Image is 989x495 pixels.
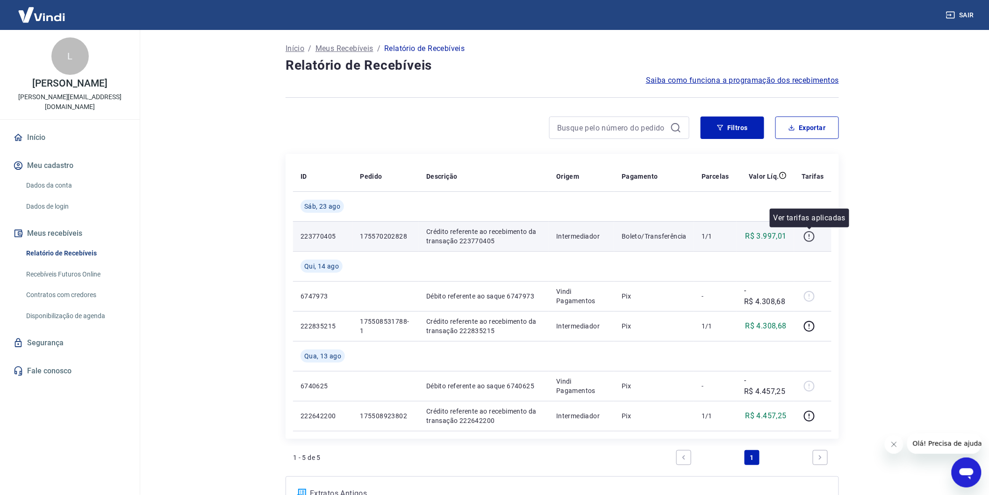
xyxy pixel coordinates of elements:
[775,116,839,139] button: Exportar
[952,458,982,488] iframe: Botão para abrir a janela de mensagens
[702,291,729,301] p: -
[426,172,458,181] p: Descrição
[673,446,831,469] ul: Pagination
[304,351,341,361] span: Qua, 13 ago
[426,317,541,335] p: Crédito referente ao recebimento da transação 222835215
[556,172,579,181] p: Origem
[813,450,828,465] a: Next page
[360,317,411,335] p: 175508531788-1
[22,285,129,305] a: Contratos com credores
[745,450,760,465] a: Page 1 is your current page
[885,435,903,454] iframe: Fechar mensagem
[360,411,411,421] p: 175508923802
[744,375,787,397] p: -R$ 4.457,25
[622,381,687,391] p: Pix
[676,450,691,465] a: Previous page
[11,0,72,29] img: Vindi
[7,92,132,112] p: [PERSON_NAME][EMAIL_ADDRESS][DOMAIN_NAME]
[286,43,304,54] a: Início
[702,321,729,331] p: 1/1
[11,155,129,176] button: Meu cadastro
[907,433,982,454] iframe: Mensagem da empresa
[22,244,129,263] a: Relatório de Recebíveis
[702,381,729,391] p: -
[556,377,607,395] p: Vindi Pagamentos
[315,43,373,54] a: Meus Recebíveis
[702,172,729,181] p: Parcelas
[622,411,687,421] p: Pix
[293,453,321,462] p: 1 - 5 de 5
[556,287,607,306] p: Vindi Pagamentos
[426,407,541,425] p: Crédito referente ao recebimento da transação 222642200
[301,291,345,301] p: 6747973
[301,411,345,421] p: 222642200
[304,262,339,271] span: Qui, 14 ago
[701,116,764,139] button: Filtros
[11,333,129,353] a: Segurança
[622,232,687,241] p: Boleto/Transferência
[702,411,729,421] p: 1/1
[557,121,666,135] input: Busque pelo número do pedido
[301,172,307,181] p: ID
[51,37,89,75] div: L
[11,361,129,381] a: Fale conosco
[749,172,779,181] p: Valor Líq.
[556,232,607,241] p: Intermediador
[22,265,129,284] a: Recebíveis Futuros Online
[944,7,978,24] button: Sair
[646,75,839,86] a: Saiba como funciona a programação dos recebimentos
[308,43,311,54] p: /
[6,7,79,14] span: Olá! Precisa de ajuda?
[384,43,465,54] p: Relatório de Recebíveis
[774,212,846,224] p: Ver tarifas aplicadas
[301,321,345,331] p: 222835215
[32,79,107,88] p: [PERSON_NAME]
[802,172,824,181] p: Tarifas
[745,231,787,242] p: R$ 3.997,01
[11,223,129,244] button: Meus recebíveis
[286,56,839,75] h4: Relatório de Recebíveis
[11,127,129,148] a: Início
[745,410,787,422] p: R$ 4.457,25
[622,172,658,181] p: Pagamento
[301,381,345,391] p: 6740625
[556,321,607,331] p: Intermediador
[622,291,687,301] p: Pix
[377,43,380,54] p: /
[702,232,729,241] p: 1/1
[556,411,607,421] p: Intermediador
[744,285,787,307] p: -R$ 4.308,68
[745,320,787,332] p: R$ 4.308,68
[22,197,129,216] a: Dados de login
[360,172,382,181] p: Pedido
[22,176,129,195] a: Dados da conta
[301,232,345,241] p: 223770405
[426,291,541,301] p: Débito referente ao saque 6747973
[622,321,687,331] p: Pix
[360,232,411,241] p: 175570202828
[426,381,541,391] p: Débito referente ao saque 6740625
[22,306,129,326] a: Disponibilização de agenda
[304,202,340,211] span: Sáb, 23 ago
[426,227,541,246] p: Crédito referente ao recebimento da transação 223770405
